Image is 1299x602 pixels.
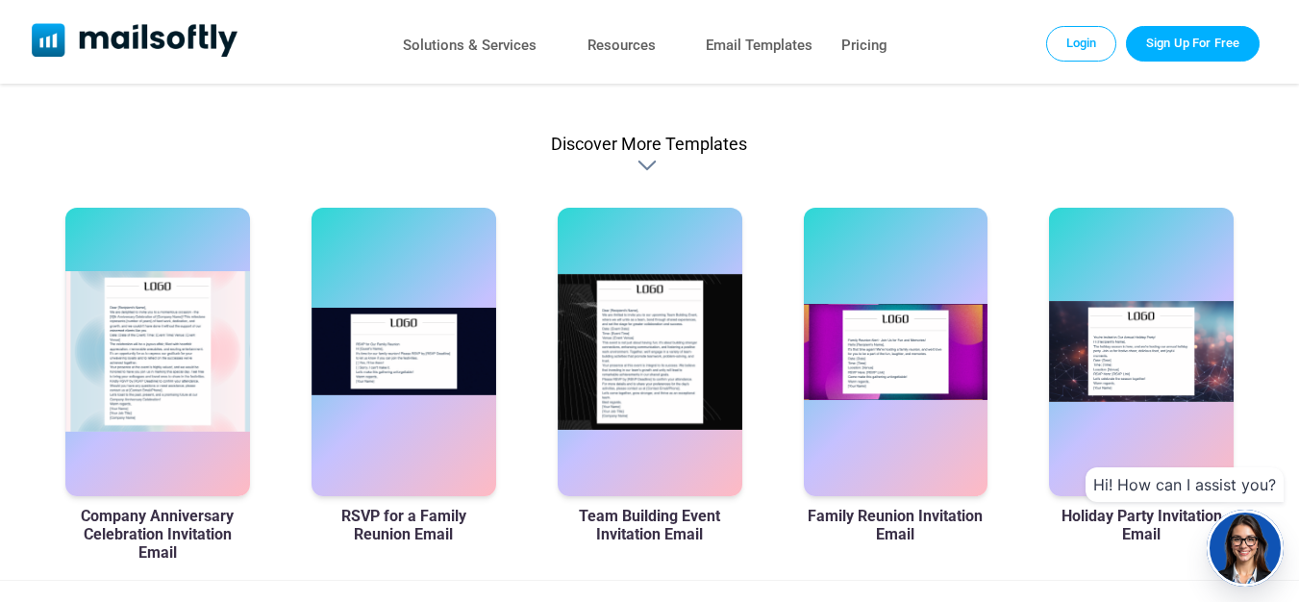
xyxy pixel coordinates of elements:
a: Team Building Event Invitation Email [558,507,742,543]
a: Mailsoftly [32,23,238,61]
a: Holiday Party Invitation Email [1049,507,1234,543]
a: Pricing [841,32,887,60]
a: Email Templates [706,32,812,60]
div: Discover More Templates [637,156,661,175]
a: Login [1046,26,1117,61]
div: Hi! How can I assist you? [1086,467,1284,502]
a: Resources [587,32,656,60]
div: Discover More Templates [551,134,747,154]
a: Solutions & Services [403,32,537,60]
a: Trial [1126,26,1260,61]
a: Family Reunion Invitation Email [804,507,988,543]
a: RSVP for a Family Reunion Email [312,507,496,543]
a: Company Anniversary Celebration Invitation Email [65,507,250,562]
